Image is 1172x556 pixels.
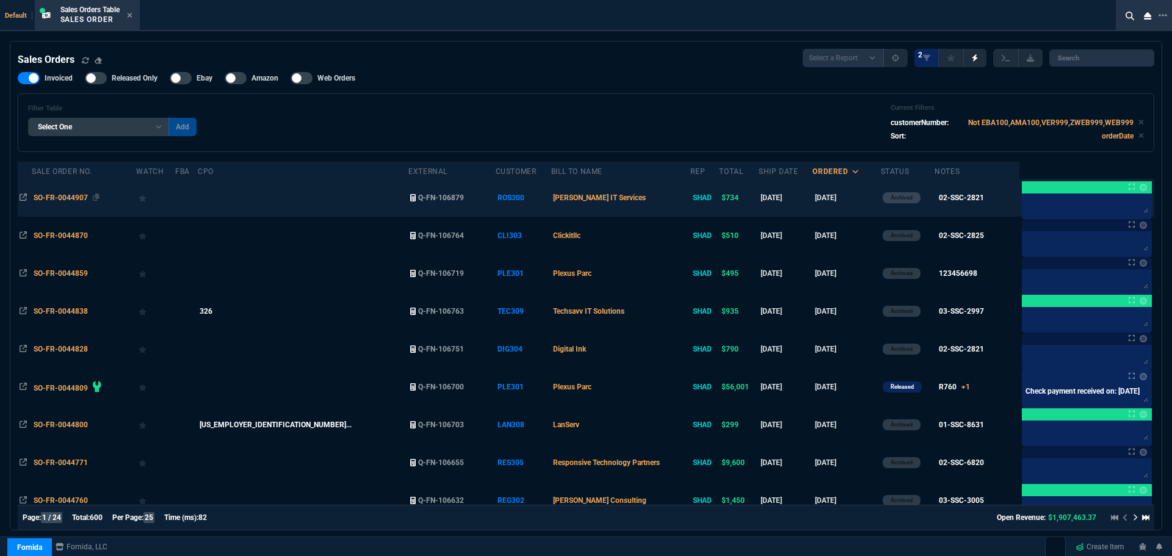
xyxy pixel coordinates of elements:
[5,12,32,20] span: Default
[690,292,719,330] td: SHAD
[939,344,984,355] div: 02-SSC-2821
[918,50,922,60] span: 2
[719,255,759,292] td: $495
[891,104,1144,112] h6: Current Filters
[759,406,812,444] td: [DATE]
[812,406,880,444] td: [DATE]
[34,231,88,240] span: SO-FR-0044870
[1102,132,1134,140] code: orderDate
[418,345,464,353] span: Q-FN-106751
[553,269,591,278] span: Plexus Parc
[812,292,880,330] td: [DATE]
[719,406,759,444] td: $299
[34,496,88,505] span: SO-FR-0044760
[34,269,88,278] span: SO-FR-0044859
[41,512,62,523] span: 1 / 24
[891,269,913,278] p: Archived
[690,368,719,406] td: SHAD
[418,231,464,240] span: Q-FN-106764
[251,73,278,83] span: Amazon
[139,454,173,471] div: Add to Watchlist
[418,496,464,505] span: Q-FN-106632
[759,482,812,519] td: [DATE]
[1139,9,1156,23] nx-icon: Close Workbench
[197,73,212,83] span: Ebay
[418,193,464,202] span: Q-FN-106879
[52,541,111,552] a: msbcCompanyName
[719,444,759,482] td: $9,600
[164,513,198,522] span: Time (ms):
[891,458,913,468] p: Archived
[690,330,719,368] td: SHAD
[759,167,798,176] div: Ship Date
[939,495,984,506] div: 03-SSC-3005
[891,231,913,240] p: Archived
[812,179,880,217] td: [DATE]
[143,512,154,523] span: 25
[34,193,88,202] span: SO-FR-0044907
[20,193,27,202] nx-icon: Open In Opposite Panel
[812,368,880,406] td: [DATE]
[20,231,27,240] nx-icon: Open In Opposite Panel
[939,457,984,468] div: 02-SSC-6820
[690,167,705,176] div: Rep
[812,330,880,368] td: [DATE]
[112,73,157,83] span: Released Only
[891,496,913,505] p: Archived
[20,269,27,278] nx-icon: Open In Opposite Panel
[200,419,407,430] nx-fornida-value: 68-08122025
[812,482,880,519] td: [DATE]
[496,217,551,255] td: CLI303
[200,307,212,316] span: 326
[812,217,880,255] td: [DATE]
[34,345,88,353] span: SO-FR-0044828
[553,345,586,353] span: Digital Ink
[496,330,551,368] td: DIG304
[759,255,812,292] td: [DATE]
[553,231,581,240] span: Clickitllc
[719,217,759,255] td: $510
[891,420,913,430] p: Archived
[812,255,880,292] td: [DATE]
[1048,513,1096,522] span: $1,907,463.37
[551,167,602,176] div: Bill To Name
[719,482,759,519] td: $1,450
[90,513,103,522] span: 600
[496,482,551,519] td: REG302
[553,307,624,316] span: Techsavv IT Solutions
[719,330,759,368] td: $790
[939,230,984,241] div: 02-SSC-2825
[891,382,914,392] p: Released
[812,444,880,482] td: [DATE]
[60,5,120,14] span: Sales Orders Table
[32,167,92,176] div: Sale Order No.
[968,118,1134,127] code: Not EBA100,AMA100,VER999,ZWEB999,WEB999
[719,179,759,217] td: $734
[690,217,719,255] td: SHAD
[891,131,906,142] p: Sort:
[496,292,551,330] td: TEC309
[418,458,464,467] span: Q-FN-106655
[418,421,464,429] span: Q-FN-106703
[939,192,984,203] div: 02-SSC-2821
[20,307,27,316] nx-icon: Open In Opposite Panel
[759,368,812,406] td: [DATE]
[939,419,984,430] div: 01-SSC-8631
[139,265,173,282] div: Add to Watchlist
[961,383,970,391] span: +1
[198,167,214,176] div: CPO
[690,444,719,482] td: SHAD
[891,117,949,128] p: customerNumber:
[553,193,646,202] span: [PERSON_NAME] IT Services
[418,383,464,391] span: Q-FN-106700
[812,167,848,176] div: ordered
[139,416,173,433] div: Add to Watchlist
[1071,538,1129,556] a: Create Item
[139,378,173,395] div: Add to Watchlist
[939,306,984,317] div: 03-SSC-2997
[136,167,164,176] div: Watch
[175,167,190,176] div: FBA
[496,179,551,217] td: ROS300
[28,104,197,113] h6: Filter Table
[317,73,355,83] span: Web Orders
